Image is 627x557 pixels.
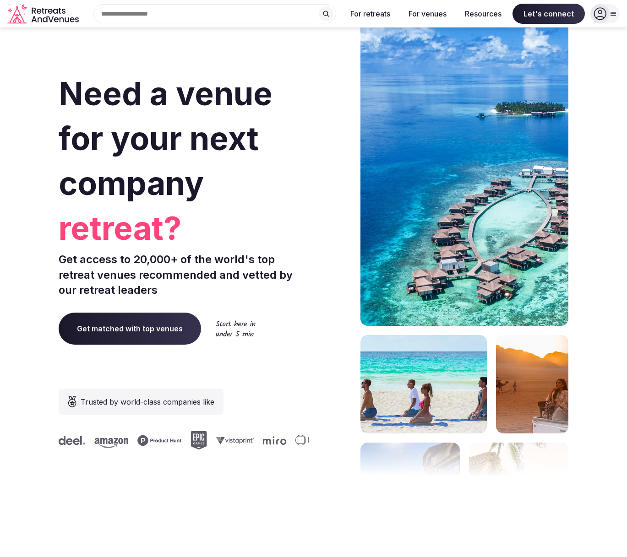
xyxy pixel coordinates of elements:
[7,4,81,24] a: Visit the homepage
[284,435,334,446] svg: Invisible company logo
[216,320,256,336] img: Start here in under 5 min
[401,4,454,24] button: For venues
[59,313,201,345] a: Get matched with top venues
[81,396,214,407] span: Trusted by world-class companies like
[496,335,568,433] img: woman sitting in back of truck with camels
[179,431,195,449] svg: Epic Games company logo
[47,436,73,445] svg: Deel company logo
[59,74,273,203] span: Need a venue for your next company
[7,4,81,24] svg: Retreats and Venues company logo
[59,206,310,251] span: retreat?
[251,436,274,445] svg: Miro company logo
[513,4,585,24] span: Let's connect
[204,437,242,444] svg: Vistaprint company logo
[360,335,487,433] img: yoga on tropical beach
[343,4,398,24] button: For retreats
[458,4,509,24] button: Resources
[59,252,310,298] p: Get access to 20,000+ of the world's top retreat venues recommended and vetted by our retreat lea...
